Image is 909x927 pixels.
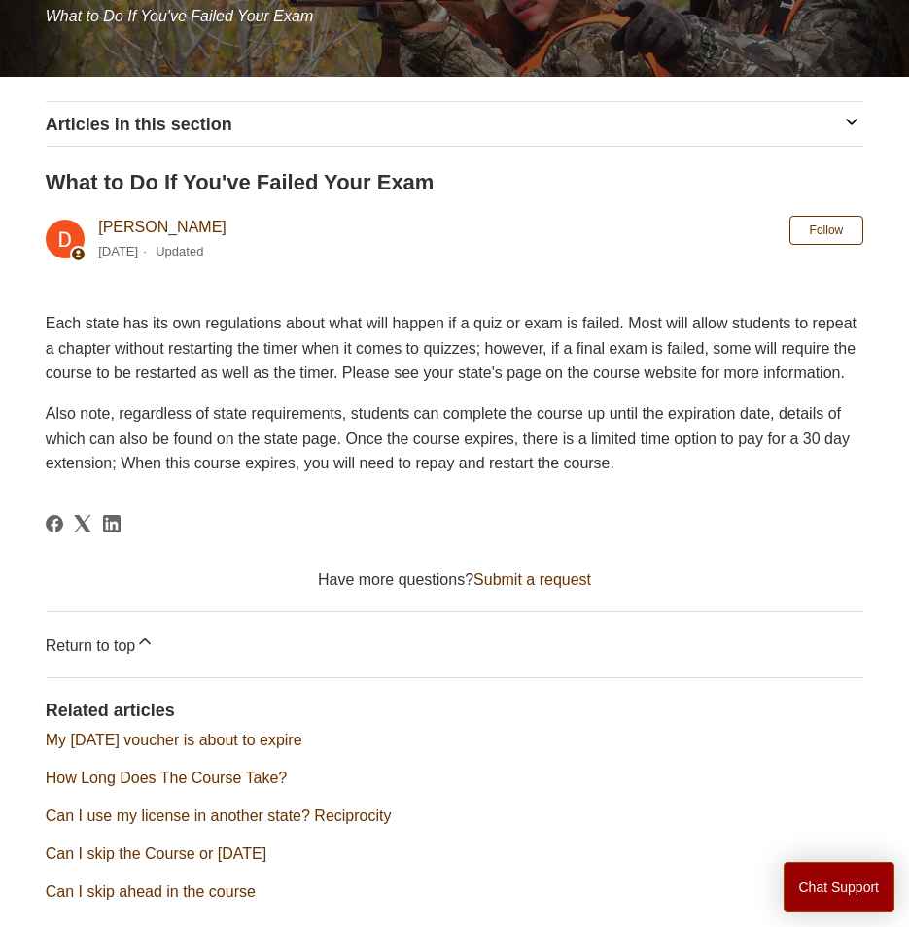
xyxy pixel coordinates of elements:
a: How Long Does The Course Take? [46,770,287,786]
a: [PERSON_NAME] [98,219,227,235]
a: Submit a request [473,571,591,588]
li: Updated [156,244,203,258]
time: 03/04/2024, 10:08 [98,244,138,258]
div: Have more questions? [46,568,864,592]
button: Chat Support [784,862,895,912]
button: Follow Article [789,216,864,245]
a: Facebook [46,515,63,532]
p: Also note, regardless of state requirements, students can complete the course up until the expira... [46,401,864,476]
span: Articles in this section [46,115,232,134]
a: Can I skip the Course or [DATE] [46,845,266,862]
h2: What to Do If You've Failed Your Exam [46,166,864,198]
a: Can I use my license in another state? Reciprocity [46,807,392,824]
p: Each state has its own regulations about what will happen if a quiz or exam is failed. Most will ... [46,311,864,386]
a: LinkedIn [103,515,121,532]
h2: Related articles [46,698,864,724]
a: Return to top [46,612,864,677]
a: Can I skip ahead in the course [46,883,256,900]
a: X Corp [74,515,91,532]
svg: Share this page on Facebook [46,515,63,532]
a: My [DATE] voucher is about to expire [46,732,302,748]
svg: Share this page on X Corp [74,515,91,532]
svg: Share this page on LinkedIn [103,515,121,532]
span: What to Do If You've Failed Your Exam [46,8,314,24]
